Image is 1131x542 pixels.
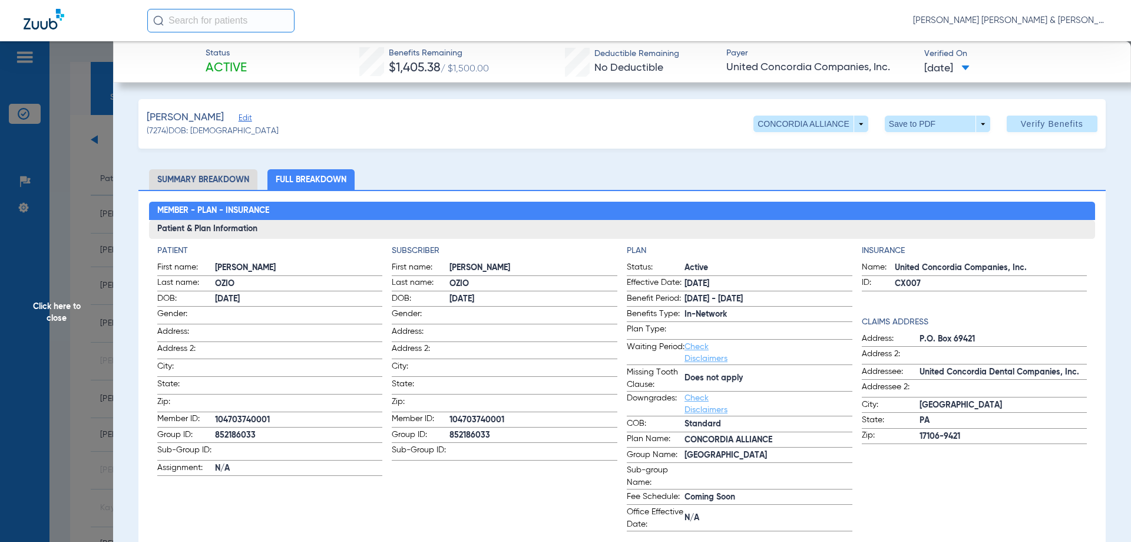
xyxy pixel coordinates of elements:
[157,245,383,257] h4: Patient
[157,396,215,412] span: Zip:
[895,278,1087,290] span: CX007
[684,308,852,321] span: In-Network
[215,462,383,475] span: N/A
[920,431,1087,443] span: 17106-9421
[392,293,449,307] span: DOB:
[627,293,684,307] span: Benefit Period:
[862,333,920,347] span: Address:
[449,262,617,274] span: [PERSON_NAME]
[215,278,383,290] span: OZIO
[684,418,852,431] span: Standard
[627,392,684,416] span: Downgrades:
[389,47,489,60] span: Benefits Remaining
[392,245,617,257] h4: Subscriber
[862,348,920,364] span: Address 2:
[206,47,247,60] span: Status
[157,378,215,394] span: State:
[627,308,684,322] span: Benefits Type:
[1007,116,1097,132] button: Verify Benefits
[392,444,449,460] span: Sub-Group ID:
[627,245,852,257] h4: Plan
[627,418,684,432] span: COB:
[392,326,449,341] span: Address:
[449,278,617,290] span: OZIO
[392,413,449,427] span: Member ID:
[627,366,684,391] span: Missing Tooth Clause:
[684,491,852,504] span: Coming Soon
[684,293,852,306] span: [DATE] - [DATE]
[157,293,215,307] span: DOB:
[627,341,684,364] span: Waiting Period:
[147,110,224,125] span: [PERSON_NAME]
[684,372,852,385] span: Does not apply
[392,277,449,291] span: Last name:
[153,15,164,26] img: Search Icon
[684,449,852,462] span: [GEOGRAPHIC_DATA]
[392,396,449,412] span: Zip:
[862,429,920,444] span: Zip:
[392,429,449,443] span: Group ID:
[157,413,215,427] span: Member ID:
[157,308,215,324] span: Gender:
[157,462,215,476] span: Assignment:
[449,293,617,306] span: [DATE]
[392,378,449,394] span: State:
[215,414,383,426] span: 104703740001
[920,399,1087,412] span: [GEOGRAPHIC_DATA]
[157,326,215,341] span: Address:
[862,414,920,428] span: State:
[753,116,868,132] button: CONCORDIA ALLIANCE
[684,343,727,363] a: Check Disclaimers
[684,394,727,414] a: Check Disclaimers
[1021,119,1083,129] span: Verify Benefits
[627,323,684,339] span: Plan Type:
[627,506,684,531] span: Office Effective Date:
[920,415,1087,427] span: PA
[862,366,920,380] span: Addressee:
[913,15,1107,27] span: [PERSON_NAME] [PERSON_NAME] & [PERSON_NAME]
[149,202,1096,221] h2: Member - Plan - Insurance
[924,48,1112,60] span: Verified On
[726,47,914,60] span: Payer
[389,62,441,74] span: $1,405.38
[920,333,1087,346] span: P.O. Box 69421
[392,360,449,376] span: City:
[862,261,895,275] span: Name:
[392,343,449,359] span: Address 2:
[147,9,295,32] input: Search for patients
[726,60,914,75] span: United Concordia Companies, Inc.
[627,433,684,447] span: Plan Name:
[149,169,257,190] li: Summary Breakdown
[449,429,617,442] span: 852186033
[392,308,449,324] span: Gender:
[441,64,489,74] span: / $1,500.00
[215,429,383,442] span: 852186033
[215,262,383,274] span: [PERSON_NAME]
[684,262,852,274] span: Active
[392,261,449,275] span: First name:
[684,512,852,524] span: N/A
[149,220,1096,239] h3: Patient & Plan Information
[157,360,215,376] span: City:
[684,278,852,290] span: [DATE]
[895,262,1087,274] span: United Concordia Companies, Inc.
[920,366,1087,379] span: United Concordia Dental Companies, Inc.
[239,114,249,125] span: Edit
[157,277,215,291] span: Last name:
[147,125,279,137] span: (7274) DOB: [DEMOGRAPHIC_DATA]
[594,48,679,60] span: Deductible Remaining
[157,444,215,460] span: Sub-Group ID:
[215,293,383,306] span: [DATE]
[627,491,684,505] span: Fee Schedule:
[862,316,1087,329] app-breakdown-title: Claims Address
[24,9,64,29] img: Zuub Logo
[157,343,215,359] span: Address 2:
[1072,485,1131,542] iframe: Chat Widget
[885,116,990,132] button: Save to PDF
[862,245,1087,257] h4: Insurance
